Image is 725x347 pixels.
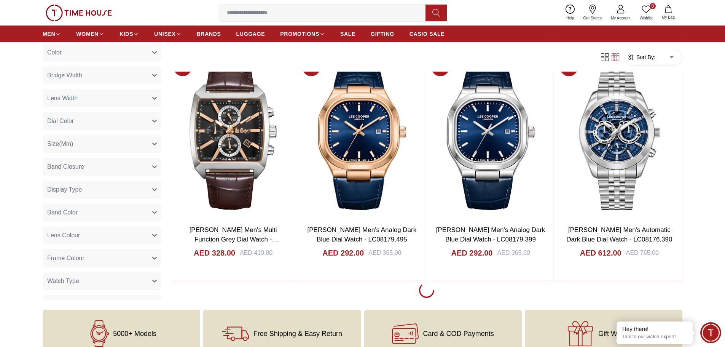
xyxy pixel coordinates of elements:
[371,30,394,38] span: GIFTING
[43,30,55,38] span: MEN
[308,226,417,243] a: [PERSON_NAME] Men's Analog Dark Blue Dial Watch - LC08179.495
[299,55,424,219] img: Lee Cooper Men's Analog Dark Blue Dial Watch - LC08179.495
[170,55,296,219] img: Lee Cooper Men's Multi Function Grey Dial Watch - LC08180.362
[43,66,161,85] button: Bridge Width
[43,89,161,107] button: Lens Width
[428,55,553,219] img: Lee Cooper Men's Analog Dark Blue Dial Watch - LC08179.399
[627,53,655,61] button: Sort By:
[43,249,161,267] button: Frame Colour
[43,181,161,199] button: Display Type
[190,226,279,253] a: [PERSON_NAME] Men's Multi Function Grey Dial Watch - LC08180.362
[236,30,265,38] span: LUGGAGE
[43,27,61,41] a: MEN
[580,15,605,21] span: Our Stores
[659,14,678,20] span: My Bag
[47,94,78,103] span: Lens Width
[410,27,445,41] a: CASIO SALE
[47,277,79,286] span: Watch Type
[47,117,74,126] span: Dial Color
[47,71,82,80] span: Bridge Width
[43,226,161,245] button: Lens Colour
[120,30,133,38] span: KIDS
[340,30,355,38] span: SALE
[154,30,175,38] span: UNISEX
[43,295,161,313] button: Band Material
[46,5,112,21] img: ...
[47,48,62,57] span: Color
[47,254,84,263] span: Frame Colour
[423,330,494,337] span: Card & COD Payments
[368,248,401,257] div: AED 365.00
[436,226,545,243] a: [PERSON_NAME] Men's Analog Dark Blue Dial Watch - LC08179.399
[43,203,161,222] button: Band Color
[322,248,364,258] h4: AED 292.00
[622,325,687,333] div: Hey there!
[622,334,687,340] p: Talk to our watch expert!
[43,135,161,153] button: Size(Mm)
[253,330,342,337] span: Free Shipping & Easy Return
[154,27,181,41] a: UNISEX
[650,3,656,9] span: 0
[657,4,679,22] button: My Bag
[47,231,80,240] span: Lens Colour
[113,330,156,337] span: 5000+ Models
[637,15,656,21] span: Wishlist
[76,30,99,38] span: WOMEN
[240,248,272,257] div: AED 410.00
[371,27,394,41] a: GIFTING
[700,322,721,343] div: Chat Widget
[608,15,634,21] span: My Account
[47,139,73,149] span: Size(Mm)
[451,248,493,258] h4: AED 292.00
[76,27,104,41] a: WOMEN
[497,248,530,257] div: AED 365.00
[197,27,221,41] a: BRANDS
[43,43,161,62] button: Color
[43,158,161,176] button: Band Closure
[557,55,682,219] img: Lee Cooper Men's Automatic Dark Blue Dial Watch - LC08176.390
[194,248,235,258] h4: AED 328.00
[635,53,655,61] span: Sort By:
[197,30,221,38] span: BRANDS
[43,272,161,290] button: Watch Type
[47,208,78,217] span: Band Color
[635,3,657,22] a: 0Wishlist
[626,248,659,257] div: AED 765.00
[410,30,445,38] span: CASIO SALE
[280,27,325,41] a: PROMOTIONS
[340,27,355,41] a: SALE
[562,3,579,22] a: Help
[47,299,85,309] span: Band Material
[579,3,606,22] a: Our Stores
[598,330,640,337] span: Gift Wrapping
[120,27,139,41] a: KIDS
[43,112,161,130] button: Dial Color
[566,226,672,243] a: [PERSON_NAME] Men's Automatic Dark Blue Dial Watch - LC08176.390
[236,27,265,41] a: LUGGAGE
[580,248,621,258] h4: AED 612.00
[563,15,577,21] span: Help
[47,162,84,171] span: Band Closure
[47,185,82,194] span: Display Type
[280,30,319,38] span: PROMOTIONS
